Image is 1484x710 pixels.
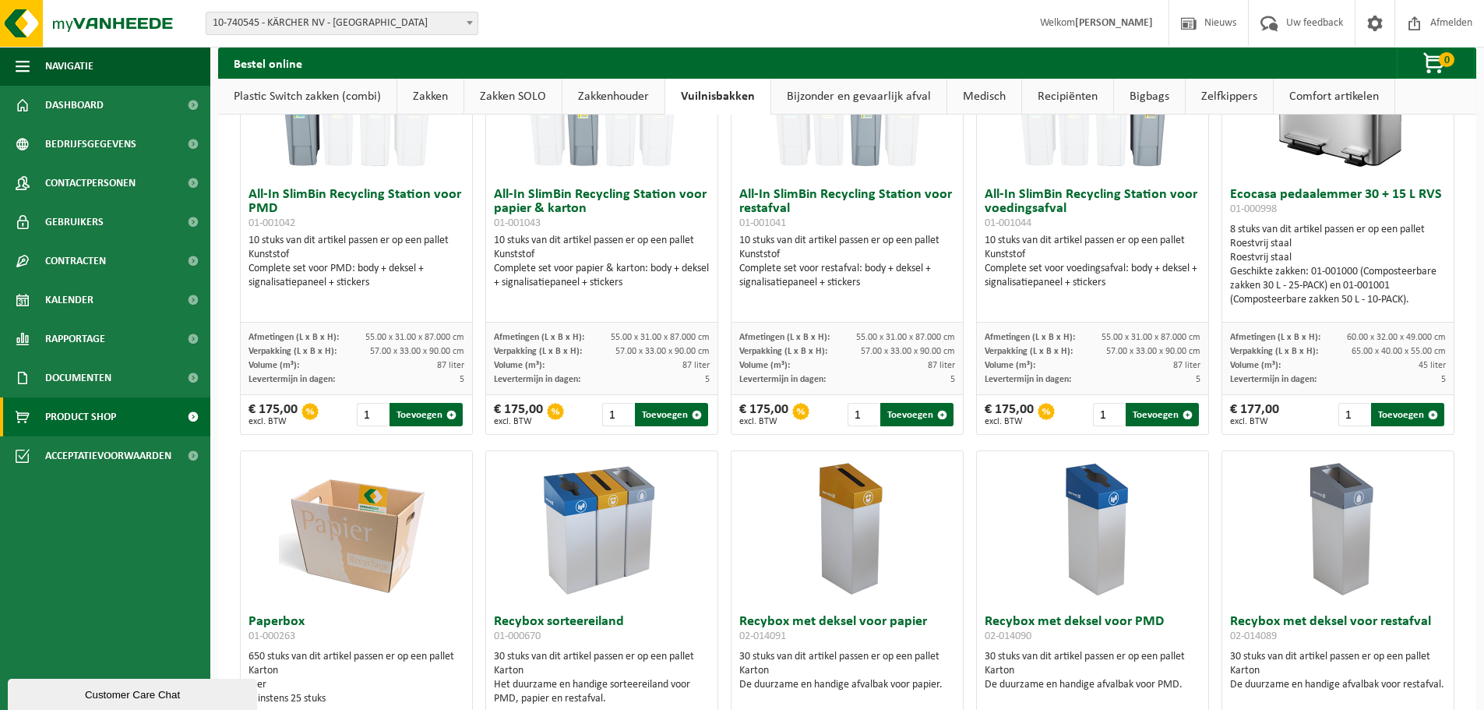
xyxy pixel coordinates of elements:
[218,48,318,78] h2: Bestel online
[1114,79,1185,115] a: Bigbags
[494,188,710,230] h3: All-In SlimBin Recycling Station voor papier & karton
[45,125,136,164] span: Bedrijfsgegevens
[45,164,136,203] span: Contactpersonen
[739,347,827,356] span: Verpakking (L x B x H):
[437,361,464,370] span: 87 liter
[45,242,106,281] span: Contracten
[494,664,710,678] div: Karton
[739,417,788,426] span: excl. BTW
[494,262,710,290] div: Complete set voor papier & karton: body + deksel + signalisatiepaneel + stickers
[985,347,1073,356] span: Verpakking (L x B x H):
[206,12,478,35] span: 10-740545 - KÄRCHER NV - WILRIJK
[249,664,464,678] div: Karton
[45,281,93,320] span: Kalender
[206,12,478,34] span: 10-740545 - KÄRCHER NV - WILRIJK
[739,664,955,678] div: Karton
[1274,79,1394,115] a: Comfort artikelen
[249,361,299,370] span: Volume (m³):
[494,678,710,706] div: Het duurzame en handige sorteereiland voor PMD, papier en restafval.
[494,234,710,290] div: 10 stuks van dit artikel passen er op een pallet
[1196,375,1200,384] span: 5
[1230,265,1446,307] div: Geschikte zakken: 01-001000 (Composteerbare zakken 30 L - 25-PACK) en 01-001001 (Composteerbare z...
[1015,451,1171,607] img: 02-014090
[739,631,786,642] span: 02-014091
[947,79,1021,115] a: Medisch
[985,678,1200,692] div: De duurzame en handige afvalbak voor PMD.
[45,397,116,436] span: Product Shop
[1230,678,1446,692] div: De duurzame en handige afvalbak voor restafval.
[1230,237,1446,251] div: Roestvrij staal
[1230,417,1279,426] span: excl. BTW
[739,361,790,370] span: Volume (m³):
[739,375,826,384] span: Levertermijn in dagen:
[848,403,879,426] input: 1
[494,248,710,262] div: Kunststof
[985,615,1200,646] h3: Recybox met deksel voor PMD
[370,347,464,356] span: 57.00 x 33.00 x 90.00 cm
[249,248,464,262] div: Kunststof
[1419,361,1446,370] span: 45 liter
[770,451,925,607] img: 02-014091
[705,375,710,384] span: 5
[494,375,580,384] span: Levertermijn in dagen:
[739,333,830,342] span: Afmetingen (L x B x H):
[985,664,1200,678] div: Karton
[494,417,543,426] span: excl. BTW
[1230,188,1446,219] h3: Ecocasa pedaalemmer 30 + 15 L RVS
[249,262,464,290] div: Complete set voor PMD: body + deksel + signalisatiepaneel + stickers
[985,361,1035,370] span: Volume (m³):
[249,403,298,426] div: € 175,00
[985,417,1034,426] span: excl. BTW
[249,375,335,384] span: Levertermijn in dagen:
[739,403,788,426] div: € 175,00
[985,217,1031,229] span: 01-001044
[739,262,955,290] div: Complete set voor restafval: body + deksel + signalisatiepaneel + stickers
[249,631,295,642] span: 01-000263
[985,403,1034,426] div: € 175,00
[985,650,1200,692] div: 30 stuks van dit artikel passen er op een pallet
[494,217,541,229] span: 01-001043
[739,678,955,692] div: De duurzame en handige afvalbak voor papier.
[1173,361,1200,370] span: 87 liter
[249,650,464,706] div: 650 stuks van dit artikel passen er op een pallet
[249,678,464,692] div: liter
[1230,375,1317,384] span: Levertermijn in dagen:
[1260,451,1416,607] img: 02-014089
[1352,347,1446,356] span: 65.00 x 40.00 x 55.00 cm
[739,615,955,646] h3: Recybox met deksel voor papier
[1230,361,1281,370] span: Volume (m³):
[8,676,260,710] iframe: chat widget
[357,403,389,426] input: 1
[739,188,955,230] h3: All-In SlimBin Recycling Station voor restafval
[1230,333,1320,342] span: Afmetingen (L x B x H):
[739,248,955,262] div: Kunststof
[494,347,582,356] span: Verpakking (L x B x H):
[739,650,955,692] div: 30 stuks van dit artikel passen er op een pallet
[494,615,710,646] h3: Recybox sorteereiland
[464,79,562,115] a: Zakken SOLO
[1106,347,1200,356] span: 57.00 x 33.00 x 90.00 cm
[1230,347,1318,356] span: Verpakking (L x B x H):
[524,451,680,607] img: 01-000670
[218,79,397,115] a: Plastic Switch zakken (combi)
[985,188,1200,230] h3: All-In SlimBin Recycling Station voor voedingsafval
[682,361,710,370] span: 87 liter
[950,375,955,384] span: 5
[365,333,464,342] span: 55.00 x 31.00 x 87.000 cm
[249,188,464,230] h3: All-In SlimBin Recycling Station voor PMD
[45,436,171,475] span: Acceptatievoorwaarden
[397,79,464,115] a: Zakken
[739,217,786,229] span: 01-001041
[985,333,1075,342] span: Afmetingen (L x B x H):
[1230,203,1277,215] span: 01-000998
[1371,403,1444,426] button: Toevoegen
[928,361,955,370] span: 87 liter
[1230,631,1277,642] span: 02-014089
[249,615,464,646] h3: Paperbox
[249,217,295,229] span: 01-001042
[562,79,664,115] a: Zakkenhouder
[1230,615,1446,646] h3: Recybox met deksel voor restafval
[1186,79,1273,115] a: Zelfkippers
[494,333,584,342] span: Afmetingen (L x B x H):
